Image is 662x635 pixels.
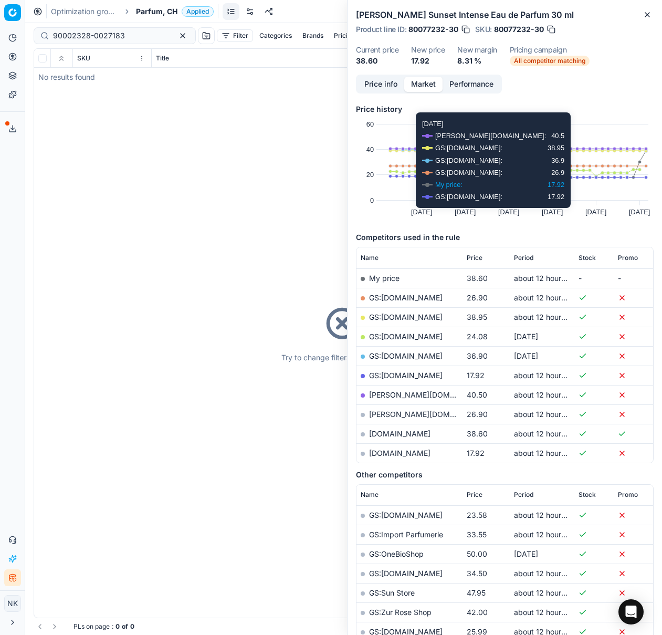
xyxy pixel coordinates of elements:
span: about 12 hours ago [514,530,580,539]
a: GS:[DOMAIN_NAME] [369,313,443,321]
span: 47.95 [467,588,486,597]
button: Brands [298,29,328,42]
span: Title [156,54,169,63]
span: My price [369,274,400,283]
span: Price [467,254,482,262]
a: Optimization groups [51,6,118,17]
span: NK [5,596,20,611]
a: [PERSON_NAME][DOMAIN_NAME] [369,390,491,399]
span: [DATE] [514,332,538,341]
div: : [73,622,134,631]
span: about 12 hours ago [514,313,580,321]
button: NK [4,595,21,612]
span: Period [514,254,533,262]
dd: 17.92 [411,56,445,66]
a: [DOMAIN_NAME] [369,429,430,438]
span: 80077232-30 [408,24,458,35]
span: 40.50 [467,390,487,399]
strong: of [122,622,128,631]
td: - [614,268,653,288]
dt: Current price [356,46,398,54]
span: 36.90 [467,351,488,360]
text: 60 [366,120,374,128]
span: 50.00 [467,549,487,558]
a: GS:[DOMAIN_NAME] [369,293,443,302]
a: GS:[DOMAIN_NAME] [369,332,443,341]
span: about 12 hours ago [514,293,580,302]
span: [DATE] [514,549,538,558]
div: Try to change filters or search query [281,352,406,363]
dt: Pricing campaign [510,46,590,54]
span: about 12 hours ago [514,588,580,597]
a: [PERSON_NAME][DOMAIN_NAME] [369,410,491,419]
button: Performance [443,77,500,92]
span: about 12 hours ago [514,449,580,457]
span: 80077232-30 [494,24,544,35]
a: GS:[DOMAIN_NAME] [369,569,443,578]
span: Stock [579,491,596,499]
span: 17.92 [467,371,485,380]
text: [DATE] [455,208,476,216]
span: 38.60 [467,274,488,283]
span: PLs on page [73,622,110,631]
text: 40 [366,145,374,153]
span: SKU : [475,26,492,33]
text: 0 [370,196,374,204]
span: All competitor matching [510,56,590,66]
span: 38.60 [467,429,488,438]
a: [DOMAIN_NAME] [369,449,430,457]
span: Period [514,491,533,499]
span: Name [361,491,379,499]
span: 26.90 [467,293,488,302]
span: [DATE] [514,351,538,360]
span: Promo [618,254,638,262]
dd: 8.31 % [457,56,497,66]
span: 24.08 [467,332,488,341]
button: Categories [255,29,296,42]
a: GS:[DOMAIN_NAME] [369,351,443,360]
span: 17.92 [467,449,485,457]
span: Parfum, CHApplied [136,6,214,17]
a: GS:Import Parfumerie [369,530,443,539]
span: about 12 hours ago [514,410,580,419]
button: Price info [358,77,404,92]
span: 26.90 [467,410,488,419]
a: GS:Sun Store [369,588,415,597]
span: 38.95 [467,313,487,321]
h2: [PERSON_NAME] Sunset Intense Eau de Parfum 30 ml [356,8,654,21]
span: Product line ID : [356,26,406,33]
text: [DATE] [542,208,563,216]
text: [DATE] [629,208,650,216]
span: Price [467,491,482,499]
text: [DATE] [498,208,519,216]
button: Filter [217,29,253,42]
h5: Price history [356,104,654,114]
span: about 12 hours ago [514,274,580,283]
text: 20 [366,171,374,179]
span: about 12 hours ago [514,569,580,578]
strong: 0 [115,622,120,631]
dt: New price [411,46,445,54]
span: about 12 hours ago [514,608,580,617]
span: 42.00 [467,608,488,617]
span: about 12 hours ago [514,390,580,399]
a: GS:[DOMAIN_NAME] [369,371,443,380]
button: Go to next page [48,620,61,633]
span: 34.50 [467,569,487,578]
a: GS:OneBioShop [369,549,424,558]
td: - [574,268,614,288]
span: 23.58 [467,511,487,519]
span: SKU [77,54,90,63]
h5: Other competitors [356,470,654,480]
span: Parfum, CH [136,6,177,17]
span: Stock [579,254,596,262]
button: Pricing campaign [330,29,390,42]
span: about 12 hours ago [514,511,580,519]
text: [DATE] [585,208,606,216]
h5: Competitors used in the rule [356,232,654,243]
div: Open Intercom Messenger [618,599,644,624]
nav: pagination [34,620,61,633]
a: GS:Zur Rose Shop [369,608,432,617]
strong: 0 [130,622,134,631]
span: Promo [618,491,638,499]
